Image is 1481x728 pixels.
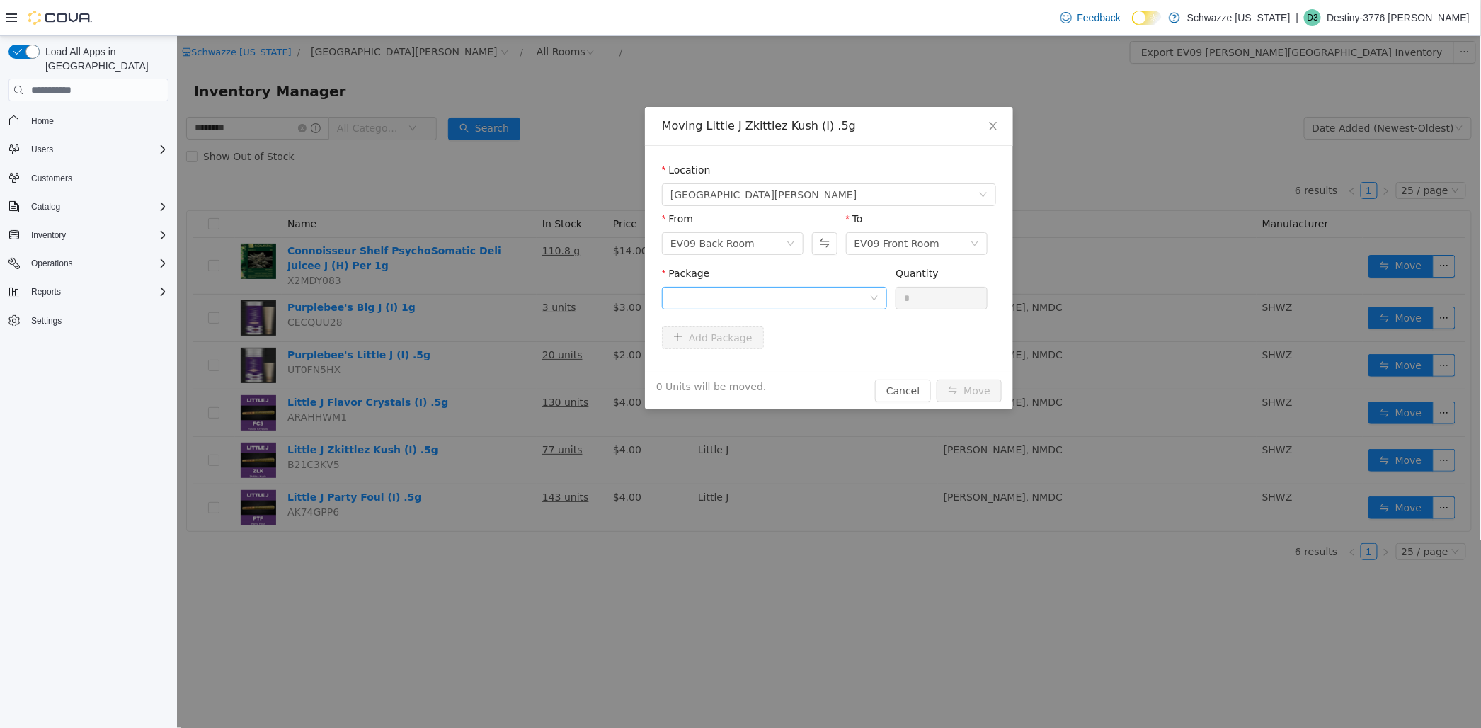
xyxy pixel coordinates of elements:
span: EV09 Montano Plaza [493,148,680,169]
span: Customers [31,173,72,184]
button: Inventory [3,225,174,245]
div: Destiny-3776 Herrera [1304,9,1321,26]
button: Close [796,71,836,110]
button: Settings [3,310,174,331]
i: icon: down [693,258,702,268]
label: To [669,177,686,188]
span: Reports [31,286,61,297]
span: Inventory [25,227,168,244]
nav: Complex example [8,104,168,368]
p: Destiny-3776 [PERSON_NAME] [1327,9,1470,26]
span: Customers [25,169,168,187]
button: Reports [25,283,67,300]
i: icon: close [811,84,822,96]
span: Users [31,144,53,155]
button: Catalog [3,197,174,217]
button: icon: swapMove [760,343,825,366]
i: icon: down [802,154,811,164]
i: icon: down [610,203,618,213]
label: Quantity [719,232,762,243]
button: Home [3,110,174,130]
label: From [485,177,516,188]
span: Home [25,111,168,129]
span: Dark Mode [1132,25,1133,26]
button: Operations [3,254,174,273]
span: 0 Units will be moved. [479,343,590,358]
button: Operations [25,255,79,272]
span: Users [25,141,168,158]
span: Reports [25,283,168,300]
input: Dark Mode [1132,11,1162,25]
span: Home [31,115,54,127]
a: Customers [25,170,78,187]
div: EV09 Back Room [493,197,578,218]
button: icon: plusAdd Package [485,290,587,313]
label: Package [485,232,532,243]
span: D3 [1308,9,1318,26]
button: Cancel [698,343,754,366]
a: Settings [25,312,67,329]
div: EV09 Front Room [677,197,762,218]
span: Catalog [31,201,60,212]
p: Schwazze [US_STATE] [1187,9,1291,26]
label: Location [485,128,534,140]
div: Moving Little J Zkittlez Kush (I) .5g [485,82,819,98]
span: Operations [25,255,168,272]
button: Reports [3,282,174,302]
p: | [1296,9,1299,26]
a: Home [25,113,59,130]
a: Feedback [1055,4,1126,32]
span: Feedback [1077,11,1121,25]
button: Swap [635,196,660,219]
span: Inventory [31,229,66,241]
span: Settings [31,315,62,326]
input: Quantity [719,251,810,273]
span: Catalog [25,198,168,215]
button: Catalog [25,198,66,215]
button: Users [3,140,174,159]
span: Settings [25,312,168,329]
button: Inventory [25,227,72,244]
img: Cova [28,11,92,25]
span: Operations [31,258,73,269]
button: Customers [3,168,174,188]
button: Users [25,141,59,158]
i: icon: down [794,203,802,213]
span: Load All Apps in [GEOGRAPHIC_DATA] [40,45,168,73]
